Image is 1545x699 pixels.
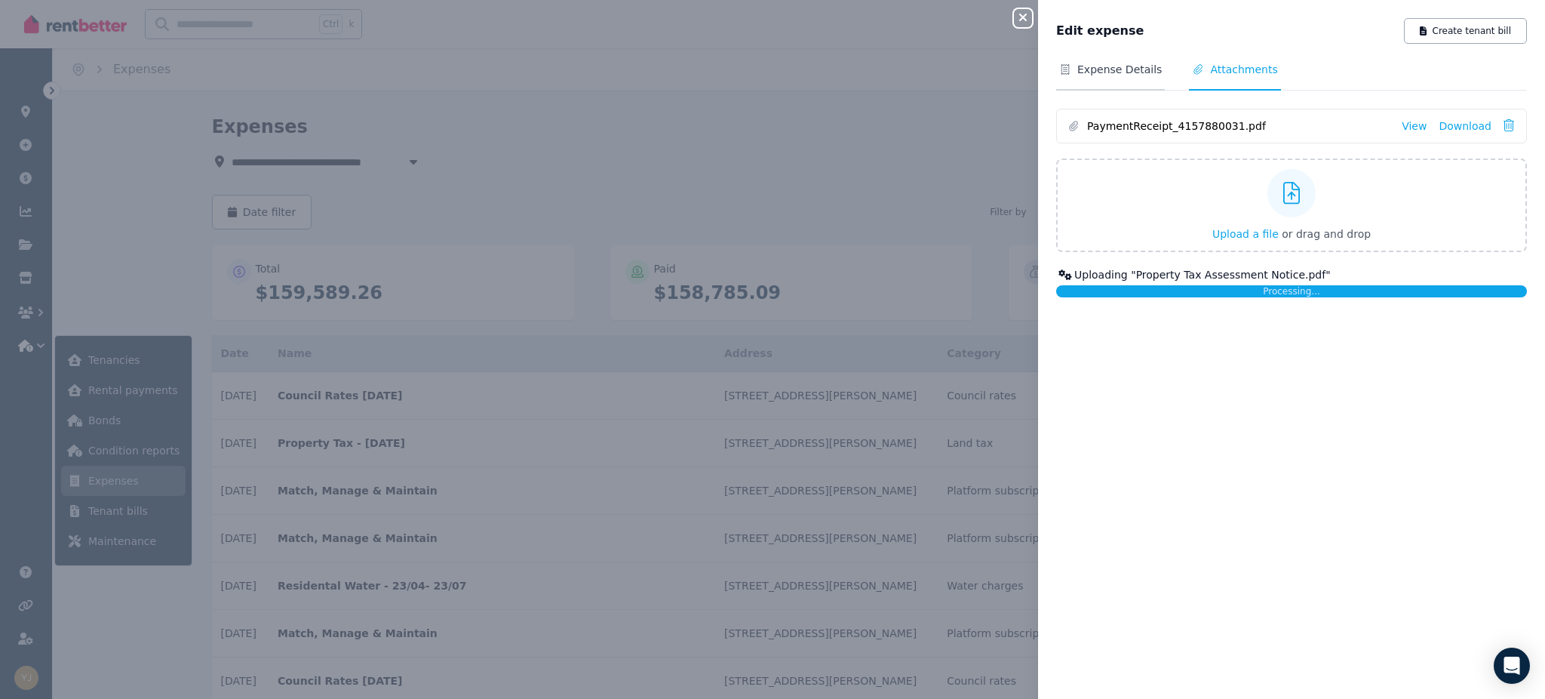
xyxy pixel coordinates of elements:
nav: Tabs [1056,62,1527,91]
div: Open Intercom Messenger [1494,648,1530,684]
div: Uploading " Property Tax Assessment Notice.pdf " [1056,267,1527,282]
span: or drag and drop [1282,228,1371,240]
span: Attachments [1210,62,1277,77]
button: Upload a file or drag and drop [1212,226,1371,242]
span: PaymentReceipt_4157880031.pdf [1087,119,1390,134]
span: Processing... [1263,286,1320,297]
a: View [1402,119,1427,134]
a: Download [1439,119,1491,134]
span: Expense Details [1077,62,1162,77]
button: Create tenant bill [1404,18,1527,44]
span: Upload a file [1212,228,1279,240]
span: Edit expense [1056,22,1144,40]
